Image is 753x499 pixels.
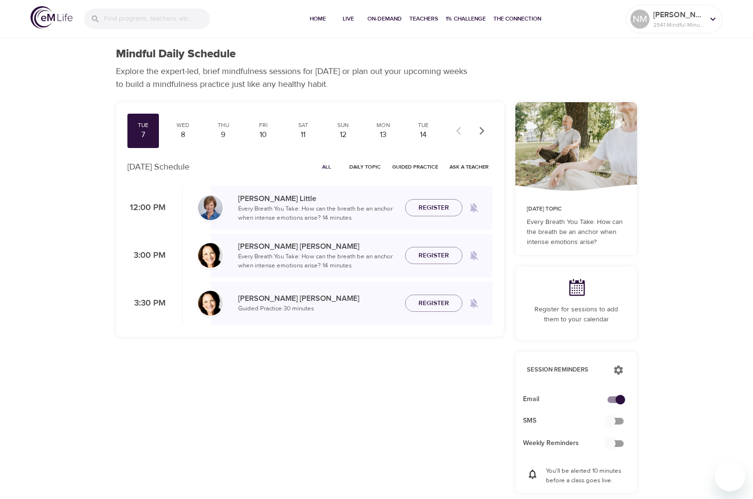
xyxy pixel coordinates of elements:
[251,121,275,129] div: Fri
[523,438,614,448] span: Weekly Reminders
[462,196,485,219] span: Remind me when a class goes live every Tuesday at 12:00 PM
[292,129,315,140] div: 11
[371,121,395,129] div: Mon
[527,205,626,213] p: [DATE] Topic
[411,121,435,129] div: Tue
[388,159,442,174] button: Guided Practice
[171,121,195,129] div: Wed
[409,14,438,24] span: Teachers
[392,162,438,171] span: Guided Practice
[418,250,449,262] span: Register
[238,252,397,271] p: Every Breath You Take: How can the breath be an anchor when intense emotions arise? · 14 minutes
[527,217,626,247] p: Every Breath You Take: How can the breath be an anchor when intense emotions arise?
[493,14,541,24] span: The Connection
[31,6,73,29] img: logo
[523,416,614,426] span: SMS
[411,129,435,140] div: 14
[171,129,195,140] div: 8
[211,121,235,129] div: Thu
[405,295,462,312] button: Register
[198,243,223,268] img: Laurie_Weisman-min.jpg
[251,129,275,140] div: 10
[371,129,395,140] div: 13
[104,9,210,29] input: Find programs, teachers, etc...
[315,162,338,171] span: All
[331,121,355,129] div: Sun
[116,65,474,91] p: Explore the expert-led, brief mindfulness sessions for [DATE] or plan out your upcoming weeks to ...
[127,202,166,214] p: 12:00 PM
[127,297,166,310] p: 3:30 PM
[238,293,397,304] p: [PERSON_NAME] [PERSON_NAME]
[450,162,489,171] span: Ask a Teacher
[653,9,704,21] p: [PERSON_NAME]
[211,129,235,140] div: 9
[630,10,649,29] div: NM
[238,204,397,223] p: Every Breath You Take: How can the breath be an anchor when intense emotions arise? · 14 minutes
[238,241,397,252] p: [PERSON_NAME] [PERSON_NAME]
[418,297,449,309] span: Register
[546,467,626,485] p: You'll be alerted 10 minutes before a class goes live.
[127,249,166,262] p: 3:00 PM
[306,14,329,24] span: Home
[462,244,485,267] span: Remind me when a class goes live every Tuesday at 3:00 PM
[418,202,449,214] span: Register
[331,129,355,140] div: 12
[367,14,402,24] span: On-Demand
[116,47,236,61] h1: Mindful Daily Schedule
[405,247,462,265] button: Register
[446,14,486,24] span: 1% Challenge
[238,304,397,314] p: Guided Practice · 30 minutes
[527,365,604,375] p: Session Reminders
[345,159,385,174] button: Daily Topic
[715,461,745,491] iframe: Button to launch messaging window
[292,121,315,129] div: Sat
[337,14,360,24] span: Live
[238,193,397,204] p: [PERSON_NAME] Little
[446,159,492,174] button: Ask a Teacher
[311,159,342,174] button: All
[198,291,223,316] img: Laurie_Weisman-min.jpg
[198,195,223,220] img: Kerry_Little_Headshot_min.jpg
[131,129,155,140] div: 7
[653,21,704,29] p: 2941 Mindful Minutes
[527,305,626,325] p: Register for sessions to add them to your calendar
[405,199,462,217] button: Register
[349,162,381,171] span: Daily Topic
[523,394,614,404] span: Email
[131,121,155,129] div: Tue
[127,160,189,173] p: [DATE] Schedule
[462,292,485,315] span: Remind me when a class goes live every Tuesday at 3:30 PM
